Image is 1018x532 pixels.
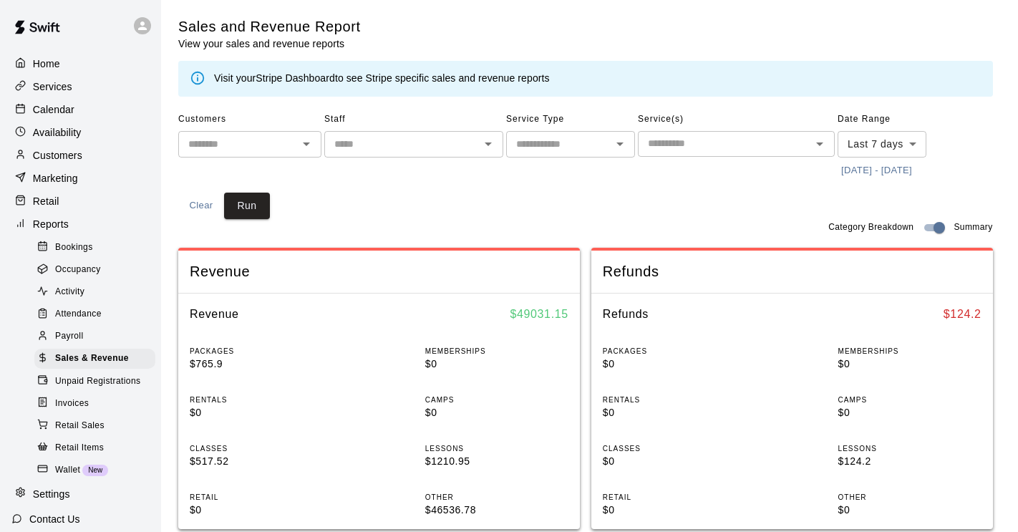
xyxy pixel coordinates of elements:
[55,263,101,277] span: Occupancy
[34,281,161,304] a: Activity
[603,395,746,405] p: RENTALS
[610,134,630,154] button: Open
[33,148,82,163] p: Customers
[11,483,150,505] a: Settings
[838,443,981,454] p: LESSONS
[11,99,150,120] a: Calendar
[190,357,333,372] p: $765.9
[296,134,316,154] button: Open
[34,459,161,481] a: WalletNew
[29,512,80,526] p: Contact Us
[603,357,746,372] p: $0
[954,221,992,235] span: Summary
[34,392,161,415] a: Invoices
[838,160,916,182] button: [DATE] - [DATE]
[34,238,155,258] div: Bookings
[810,134,830,154] button: Open
[34,282,155,302] div: Activity
[425,443,568,454] p: LESSONS
[425,405,568,420] p: $0
[33,487,70,501] p: Settings
[11,190,150,212] a: Retail
[11,213,150,235] a: Reports
[33,79,72,94] p: Services
[838,346,981,357] p: MEMBERSHIPS
[55,397,89,411] span: Invoices
[603,443,746,454] p: CLASSES
[425,492,568,503] p: OTHER
[214,71,550,87] div: Visit your to see Stripe specific sales and revenue reports
[33,125,82,140] p: Availability
[55,374,140,389] span: Unpaid Registrations
[55,285,84,299] span: Activity
[190,405,333,420] p: $0
[828,221,913,235] span: Category Breakdown
[190,503,333,518] p: $0
[34,415,161,437] a: Retail Sales
[425,503,568,518] p: $46536.78
[603,492,746,503] p: RETAIL
[478,134,498,154] button: Open
[425,346,568,357] p: MEMBERSHIPS
[224,193,270,219] button: Run
[34,327,155,347] div: Payroll
[11,53,150,74] a: Home
[603,503,746,518] p: $0
[33,57,60,71] p: Home
[178,37,361,51] p: View your sales and revenue reports
[55,329,83,344] span: Payroll
[190,492,333,503] p: RETAIL
[838,405,981,420] p: $0
[34,349,155,369] div: Sales & Revenue
[425,454,568,469] p: $1210.95
[425,357,568,372] p: $0
[33,217,69,231] p: Reports
[178,17,361,37] h5: Sales and Revenue Report
[11,122,150,143] div: Availability
[178,193,224,219] button: Clear
[55,419,105,433] span: Retail Sales
[34,260,155,280] div: Occupancy
[34,236,161,258] a: Bookings
[190,443,333,454] p: CLASSES
[82,466,108,474] span: New
[34,304,161,326] a: Attendance
[838,454,981,469] p: $124.2
[506,108,635,131] span: Service Type
[55,352,129,366] span: Sales & Revenue
[11,168,150,189] div: Marketing
[34,348,161,370] a: Sales & Revenue
[603,405,746,420] p: $0
[838,395,981,405] p: CAMPS
[256,72,335,84] a: Stripe Dashboard
[838,108,963,131] span: Date Range
[603,454,746,469] p: $0
[33,194,59,208] p: Retail
[55,463,80,478] span: Wallet
[603,346,746,357] p: PACKAGES
[838,492,981,503] p: OTHER
[55,441,104,455] span: Retail Items
[11,76,150,97] a: Services
[34,304,155,324] div: Attendance
[34,394,155,414] div: Invoices
[324,108,503,131] span: Staff
[838,357,981,372] p: $0
[178,108,321,131] span: Customers
[838,131,926,158] div: Last 7 days
[425,395,568,405] p: CAMPS
[34,438,155,458] div: Retail Items
[190,305,239,324] h6: Revenue
[510,305,568,324] h6: $ 49031.15
[190,346,333,357] p: PACKAGES
[34,416,155,436] div: Retail Sales
[34,372,155,392] div: Unpaid Registrations
[11,145,150,166] a: Customers
[33,171,78,185] p: Marketing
